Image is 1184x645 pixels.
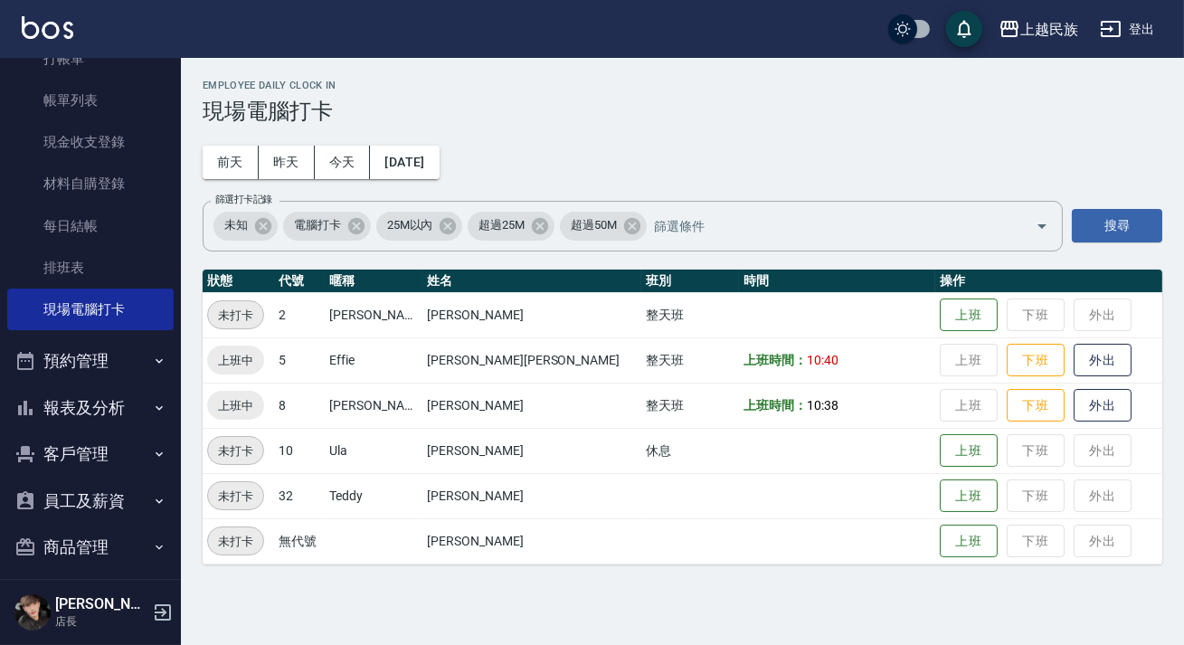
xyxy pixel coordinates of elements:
[283,212,371,241] div: 電腦打卡
[940,434,998,468] button: 上班
[274,337,325,383] td: 5
[325,473,422,518] td: Teddy
[422,270,640,293] th: 姓名
[940,299,998,332] button: 上班
[274,292,325,337] td: 2
[376,216,444,234] span: 25M以內
[744,398,807,413] b: 上班時間：
[208,487,263,506] span: 未打卡
[274,270,325,293] th: 代號
[935,270,1162,293] th: 操作
[946,11,982,47] button: save
[55,613,147,630] p: 店長
[468,216,535,234] span: 超過25M
[1020,18,1078,41] div: 上越民族
[807,398,838,413] span: 10:38
[807,353,838,367] span: 10:40
[7,121,174,163] a: 現金收支登錄
[7,337,174,384] button: 預約管理
[55,595,147,613] h5: [PERSON_NAME]
[7,163,174,204] a: 材料自購登錄
[641,428,739,473] td: 休息
[940,479,998,513] button: 上班
[7,38,174,80] a: 打帳單
[1028,212,1056,241] button: Open
[649,210,1004,242] input: 篩選條件
[203,80,1162,91] h2: Employee Daily Clock In
[422,337,640,383] td: [PERSON_NAME][PERSON_NAME]
[641,383,739,428] td: 整天班
[203,99,1162,124] h3: 現場電腦打卡
[422,428,640,473] td: [PERSON_NAME]
[213,212,278,241] div: 未知
[739,270,935,293] th: 時間
[1074,344,1132,377] button: 外出
[325,292,422,337] td: [PERSON_NAME]
[207,396,264,415] span: 上班中
[7,205,174,247] a: 每日結帳
[203,270,274,293] th: 狀態
[744,353,807,367] b: 上班時間：
[641,337,739,383] td: 整天班
[208,532,263,551] span: 未打卡
[1007,389,1065,422] button: 下班
[422,518,640,564] td: [PERSON_NAME]
[208,306,263,325] span: 未打卡
[376,212,463,241] div: 25M以內
[203,146,259,179] button: 前天
[1074,389,1132,422] button: 外出
[7,80,174,121] a: 帳單列表
[207,351,264,370] span: 上班中
[1072,209,1162,242] button: 搜尋
[560,212,647,241] div: 超過50M
[422,292,640,337] td: [PERSON_NAME]
[274,383,325,428] td: 8
[422,473,640,518] td: [PERSON_NAME]
[7,431,174,478] button: 客戶管理
[1093,13,1162,46] button: 登出
[641,292,739,337] td: 整天班
[7,247,174,289] a: 排班表
[7,478,174,525] button: 員工及薪資
[315,146,371,179] button: 今天
[422,383,640,428] td: [PERSON_NAME]
[274,428,325,473] td: 10
[370,146,439,179] button: [DATE]
[259,146,315,179] button: 昨天
[325,337,422,383] td: Effie
[215,193,272,206] label: 篩選打卡記錄
[641,270,739,293] th: 班別
[940,525,998,558] button: 上班
[325,270,422,293] th: 暱稱
[208,441,263,460] span: 未打卡
[7,384,174,432] button: 報表及分析
[468,212,554,241] div: 超過25M
[283,216,352,234] span: 電腦打卡
[7,289,174,330] a: 現場電腦打卡
[991,11,1085,48] button: 上越民族
[274,518,325,564] td: 無代號
[1007,344,1065,377] button: 下班
[22,16,73,39] img: Logo
[14,594,51,631] img: Person
[7,524,174,571] button: 商品管理
[560,216,628,234] span: 超過50M
[274,473,325,518] td: 32
[325,428,422,473] td: Ula
[213,216,259,234] span: 未知
[325,383,422,428] td: [PERSON_NAME]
